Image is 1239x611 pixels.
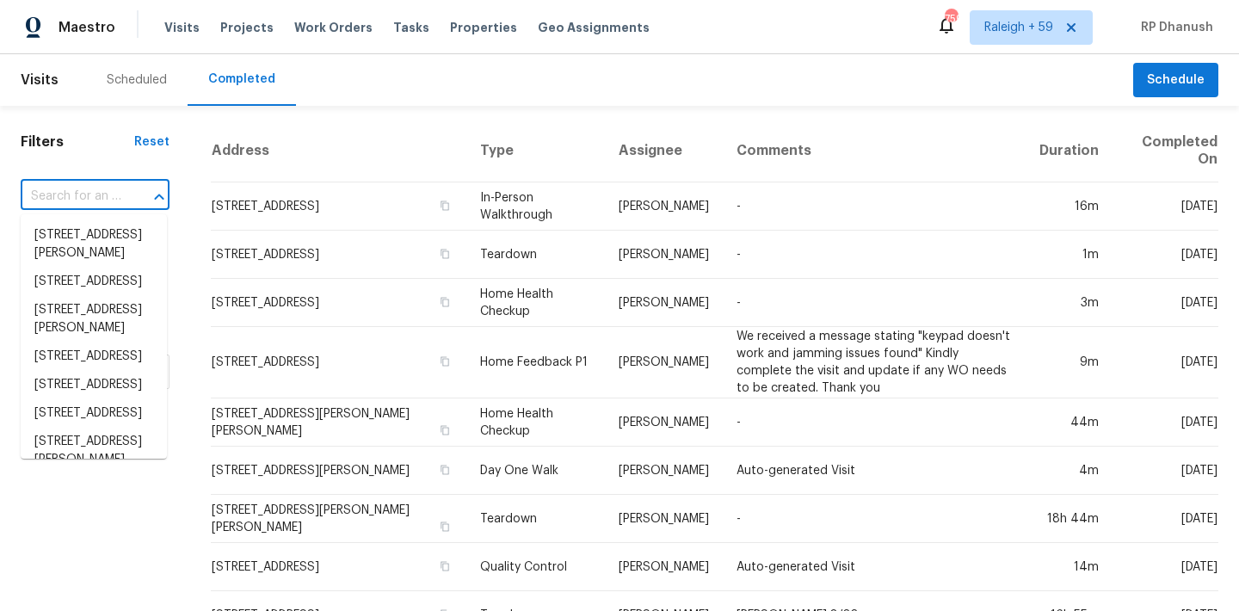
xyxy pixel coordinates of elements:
[211,120,466,182] th: Address
[211,231,466,279] td: [STREET_ADDRESS]
[21,371,167,399] li: [STREET_ADDRESS]
[450,19,517,36] span: Properties
[605,447,723,495] td: [PERSON_NAME]
[466,447,605,495] td: Day One Walk
[211,495,466,543] td: [STREET_ADDRESS][PERSON_NAME][PERSON_NAME]
[437,294,453,310] button: Copy Address
[211,447,466,495] td: [STREET_ADDRESS][PERSON_NAME]
[945,10,957,28] div: 759
[211,398,466,447] td: [STREET_ADDRESS][PERSON_NAME][PERSON_NAME]
[437,423,453,438] button: Copy Address
[466,495,605,543] td: Teardown
[723,231,1025,279] td: -
[605,279,723,327] td: [PERSON_NAME]
[1133,63,1218,98] button: Schedule
[723,398,1025,447] td: -
[1113,543,1218,591] td: [DATE]
[59,19,115,36] span: Maestro
[1113,279,1218,327] td: [DATE]
[211,279,466,327] td: [STREET_ADDRESS]
[1113,120,1218,182] th: Completed On
[723,495,1025,543] td: -
[21,268,167,296] li: [STREET_ADDRESS]
[437,354,453,369] button: Copy Address
[294,19,373,36] span: Work Orders
[21,399,167,428] li: [STREET_ADDRESS]
[1113,182,1218,231] td: [DATE]
[1026,398,1113,447] td: 44m
[723,447,1025,495] td: Auto-generated Visit
[164,19,200,36] span: Visits
[723,327,1025,398] td: We received a message stating "keypad doesn't work and jamming issues found" Kindly complete the ...
[723,182,1025,231] td: -
[21,296,167,343] li: [STREET_ADDRESS][PERSON_NAME]
[21,221,167,268] li: [STREET_ADDRESS][PERSON_NAME]
[466,327,605,398] td: Home Feedback P1
[984,19,1053,36] span: Raleigh + 59
[21,133,134,151] h1: Filters
[466,279,605,327] td: Home Health Checkup
[1026,327,1113,398] td: 9m
[723,120,1025,182] th: Comments
[605,231,723,279] td: [PERSON_NAME]
[1147,70,1205,91] span: Schedule
[1134,19,1213,36] span: RP Dhanush
[220,19,274,36] span: Projects
[147,185,171,209] button: Close
[107,71,167,89] div: Scheduled
[437,519,453,534] button: Copy Address
[538,19,650,36] span: Geo Assignments
[605,182,723,231] td: [PERSON_NAME]
[211,327,466,398] td: [STREET_ADDRESS]
[1113,231,1218,279] td: [DATE]
[211,182,466,231] td: [STREET_ADDRESS]
[605,120,723,182] th: Assignee
[21,61,59,99] span: Visits
[1026,231,1113,279] td: 1m
[605,327,723,398] td: [PERSON_NAME]
[437,462,453,478] button: Copy Address
[208,71,275,88] div: Completed
[134,133,170,151] div: Reset
[437,198,453,213] button: Copy Address
[723,543,1025,591] td: Auto-generated Visit
[211,543,466,591] td: [STREET_ADDRESS]
[21,183,121,210] input: Search for an address...
[1113,398,1218,447] td: [DATE]
[466,120,605,182] th: Type
[466,182,605,231] td: In-Person Walkthrough
[1026,120,1113,182] th: Duration
[1026,543,1113,591] td: 14m
[605,543,723,591] td: [PERSON_NAME]
[1026,495,1113,543] td: 18h 44m
[1026,182,1113,231] td: 16m
[466,543,605,591] td: Quality Control
[605,495,723,543] td: [PERSON_NAME]
[1026,279,1113,327] td: 3m
[723,279,1025,327] td: -
[1113,447,1218,495] td: [DATE]
[393,22,429,34] span: Tasks
[21,343,167,371] li: [STREET_ADDRESS]
[1026,447,1113,495] td: 4m
[1113,495,1218,543] td: [DATE]
[437,246,453,262] button: Copy Address
[1113,327,1218,398] td: [DATE]
[21,428,167,474] li: [STREET_ADDRESS][PERSON_NAME]
[605,398,723,447] td: [PERSON_NAME]
[466,231,605,279] td: Teardown
[437,559,453,574] button: Copy Address
[466,398,605,447] td: Home Health Checkup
